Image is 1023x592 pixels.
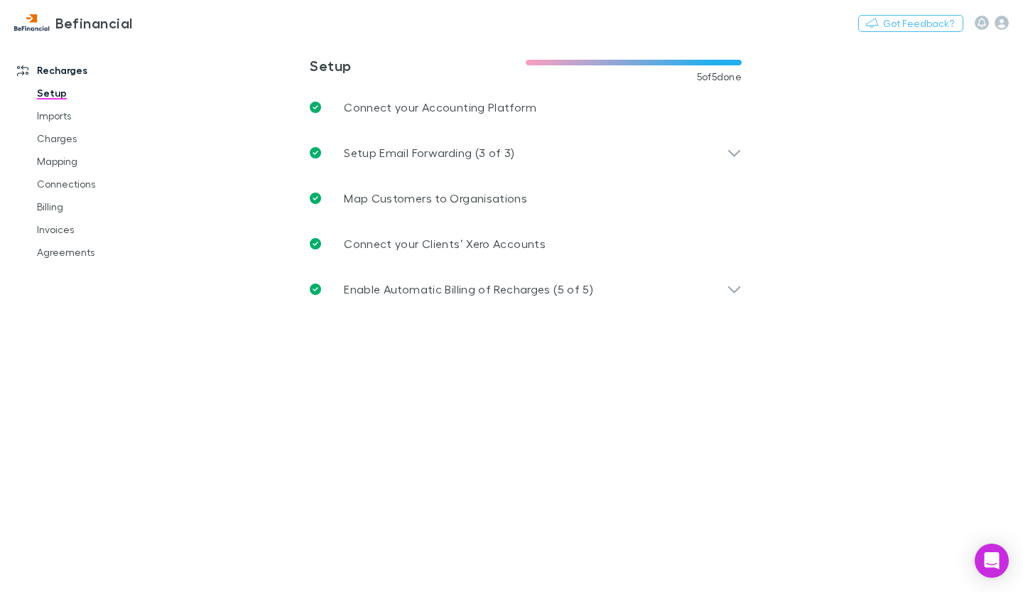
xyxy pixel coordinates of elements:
button: Got Feedback? [858,15,963,32]
a: Connections [23,173,184,195]
a: Imports [23,104,184,127]
a: Invoices [23,218,184,241]
p: Connect your Accounting Platform [344,99,536,116]
a: Connect your Accounting Platform [298,85,753,130]
img: Befinancial's Logo [14,14,50,31]
a: Setup [23,82,184,104]
a: Mapping [23,150,184,173]
div: Setup Email Forwarding (3 of 3) [298,130,753,176]
p: Enable Automatic Billing of Recharges (5 of 5) [344,281,593,298]
p: Setup Email Forwarding (3 of 3) [344,144,514,161]
a: Connect your Clients’ Xero Accounts [298,221,753,267]
p: Connect your Clients’ Xero Accounts [344,235,546,252]
h3: Befinancial [55,14,133,31]
span: 5 of 5 done [697,71,742,82]
div: Enable Automatic Billing of Recharges (5 of 5) [298,267,753,312]
a: Charges [23,127,184,150]
a: Recharges [3,59,184,82]
div: Open Intercom Messenger [975,544,1009,578]
a: Agreements [23,241,184,264]
h3: Setup [310,57,526,74]
p: Map Customers to Organisations [344,190,527,207]
a: Map Customers to Organisations [298,176,753,221]
a: Befinancial [6,6,141,40]
a: Billing [23,195,184,218]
